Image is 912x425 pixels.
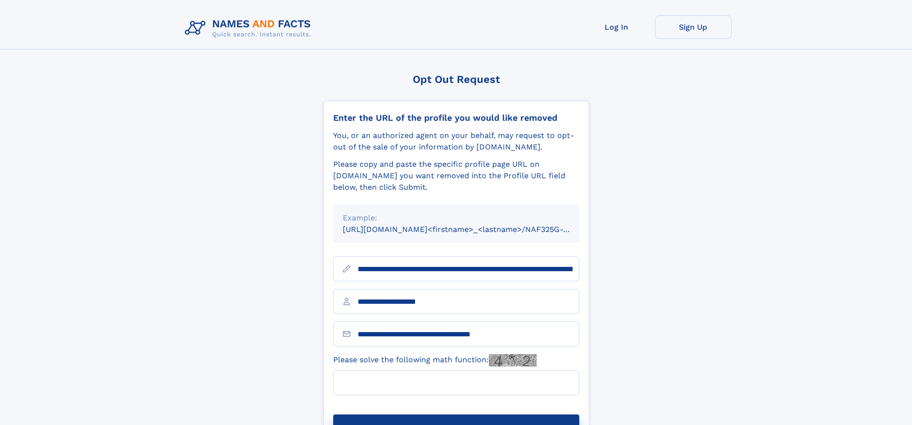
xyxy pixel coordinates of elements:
[655,15,732,39] a: Sign Up
[333,130,579,153] div: You, or an authorized agent on your behalf, may request to opt-out of the sale of your informatio...
[333,354,537,367] label: Please solve the following math function:
[333,159,579,193] div: Please copy and paste the specific profile page URL on [DOMAIN_NAME] you want removed into the Pr...
[343,225,597,234] small: [URL][DOMAIN_NAME]<firstname>_<lastname>/NAF325G-xxxxxxxx
[343,212,570,224] div: Example:
[181,15,319,41] img: Logo Names and Facts
[333,113,579,123] div: Enter the URL of the profile you would like removed
[323,73,589,85] div: Opt Out Request
[578,15,655,39] a: Log In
